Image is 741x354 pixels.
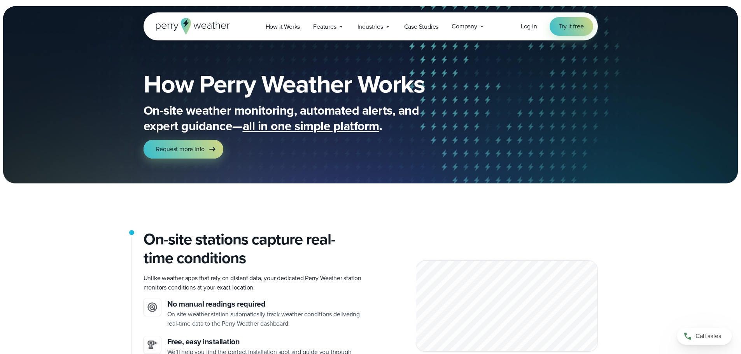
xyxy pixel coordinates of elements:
[404,22,439,31] span: Case Studies
[144,103,455,134] p: On-site weather monitoring, automated alerts, and expert guidance— .
[156,145,205,154] span: Request more info
[266,22,300,31] span: How it Works
[677,328,732,345] a: Call sales
[550,17,593,36] a: Try it free
[398,19,445,35] a: Case Studies
[357,22,383,31] span: Industries
[452,22,477,31] span: Company
[144,71,481,96] h1: How Perry Weather Works
[144,274,364,292] p: Unlike weather apps that rely on distant data, your dedicated Perry Weather station monitors cond...
[313,22,336,31] span: Features
[167,298,364,310] h3: No manual readings required
[243,117,379,135] span: all in one simple platform
[167,310,364,328] p: On-site weather station automatically track weather conditions delivering real-time data to the P...
[167,336,364,347] h3: Free, easy installation
[259,19,307,35] a: How it Works
[144,230,364,267] h2: On-site stations capture real-time conditions
[144,140,224,159] a: Request more info
[559,22,584,31] span: Try it free
[521,22,537,31] a: Log in
[695,331,721,341] span: Call sales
